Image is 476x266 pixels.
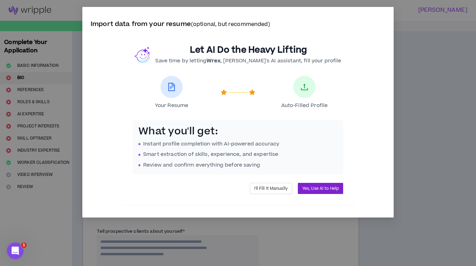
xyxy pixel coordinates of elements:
[138,140,338,148] li: Instant profile completion with AI-powered accuracy
[91,19,385,29] p: Import data from your resume
[375,7,394,26] button: Close
[138,161,338,169] li: Review and confirm everything before saving
[21,242,27,248] span: 1
[155,45,341,56] h2: Let AI Do the Heavy Lifting
[138,151,338,158] li: Smart extraction of skills, experience, and expertise
[300,83,309,91] span: upload
[155,102,189,109] span: Your Resume
[191,21,270,28] small: (optional, but recommended)
[221,89,227,96] span: star
[135,46,151,63] img: wrex.png
[138,126,338,138] h3: What you'll get:
[167,83,176,91] span: file-text
[7,242,24,259] iframe: Intercom live chat
[207,57,220,64] b: Wrex
[281,102,328,109] span: Auto-Filled Profile
[298,183,343,194] button: Yes, Use AI to Help
[302,185,339,192] span: Yes, Use AI to Help
[249,89,255,96] span: star
[254,185,288,192] span: I'll Fill It Manually
[155,57,341,65] p: Save time by letting , [PERSON_NAME]'s AI assistant, fill your profile
[250,183,292,194] button: I'll Fill It Manually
